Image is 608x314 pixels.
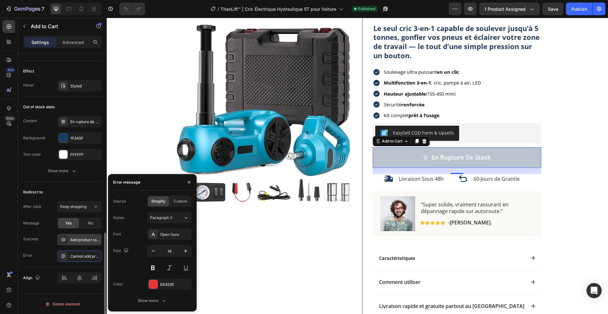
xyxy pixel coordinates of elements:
span: Kit complet [277,94,333,101]
p: 60-Jours de Grantie [367,158,413,165]
button: Delete element [23,299,102,309]
div: 450 [6,67,15,72]
div: Beta [5,116,15,121]
button: Publish [566,3,592,15]
div: Error [23,253,32,258]
div: Text color [23,152,41,157]
div: Open Intercom Messenger [586,283,602,298]
div: Size [113,247,130,255]
img: gempages_579600788347683349-1f29bff9-2e61-4557-b675-0a021f25f883.png [274,179,308,213]
div: Show more [138,298,167,304]
span: (155-450 mm) [277,73,349,79]
button: Save [542,3,563,15]
div: After click [23,204,41,210]
p: Advanced [62,39,84,46]
button: Keep shopping [57,201,102,212]
button: Paragraph 2 [147,212,192,223]
button: Show more [23,165,102,177]
span: Soulevage ultra puissant [277,51,352,57]
button: En rupture de stock [266,129,434,150]
span: / [218,6,219,12]
div: Cannot add product to cart [70,254,100,259]
strong: renforcée [294,84,318,90]
strong: en un clic [330,51,352,57]
span: 1 product assigned [484,6,526,12]
div: Content [23,118,37,124]
div: Show more [48,168,77,174]
div: Open Sans [160,232,190,237]
div: Add to Cart [274,121,297,126]
span: Published [358,6,375,12]
button: 7 [3,3,47,15]
span: : cric, pompe à air, LED [277,62,374,68]
p: Livraison Sous 48h [292,158,337,165]
div: Message [23,220,39,226]
div: Add product to cart successfully [70,237,100,243]
button: EasySell COD Form & Upsells [269,108,352,123]
span: Save [548,6,558,12]
div: Styles [113,215,124,221]
span: Yes [65,220,72,226]
div: Redirect to [23,189,43,195]
div: Publish [571,6,587,12]
div: Hover [23,82,34,88]
p: -[PERSON_NAME]. [341,202,385,208]
span: Shopify [151,198,165,204]
strong: Multifonction 3-en-1 [277,62,324,68]
p: 7 [41,5,44,13]
div: Styled [70,83,100,89]
span: Custom [174,198,187,204]
div: EA3335 [160,282,190,287]
span: Caractéristiques [272,237,308,243]
p: “Super solide, vraiment rassurant en dépannage rapide sur autoroute.” [314,184,426,197]
div: Background [23,135,45,141]
div: En rupture de stock [70,119,100,125]
div: FFFFFF [70,152,100,158]
p: Add to Cart [31,22,85,30]
p: Livraison rapide et gratuite partout au [GEOGRAPHIC_DATA] [272,285,418,292]
button: Show more [113,295,192,306]
iframe: Design area [107,18,608,314]
strong: Hauteur ajustable [277,73,319,79]
div: 1F3A5F [70,135,100,141]
span: TitanLift™ | Cric Électrique Hydraulique 5T pour Voiture [220,6,336,12]
span: Paragraph 2 [150,215,172,221]
div: En rupture de stock [325,136,384,144]
div: Undo/Redo [119,3,145,15]
div: Effect [23,68,34,74]
div: Font [113,231,121,237]
div: Success [23,236,38,242]
div: EasySell COD Form & Upsells [286,112,347,118]
span: Sécurité [277,84,318,90]
button: 1 product assigned [479,3,540,15]
div: Delete element [45,300,80,308]
div: Error message [113,179,140,185]
p: Comment utiliser [272,261,314,268]
div: Color [113,281,123,287]
span: No [88,220,93,226]
div: Source [113,198,126,204]
div: Align [23,274,41,282]
p: Settings [31,39,49,46]
strong: prêt à l’usage [302,94,333,101]
div: Out of stock state [23,104,55,110]
span: Keep shopping [60,204,86,209]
